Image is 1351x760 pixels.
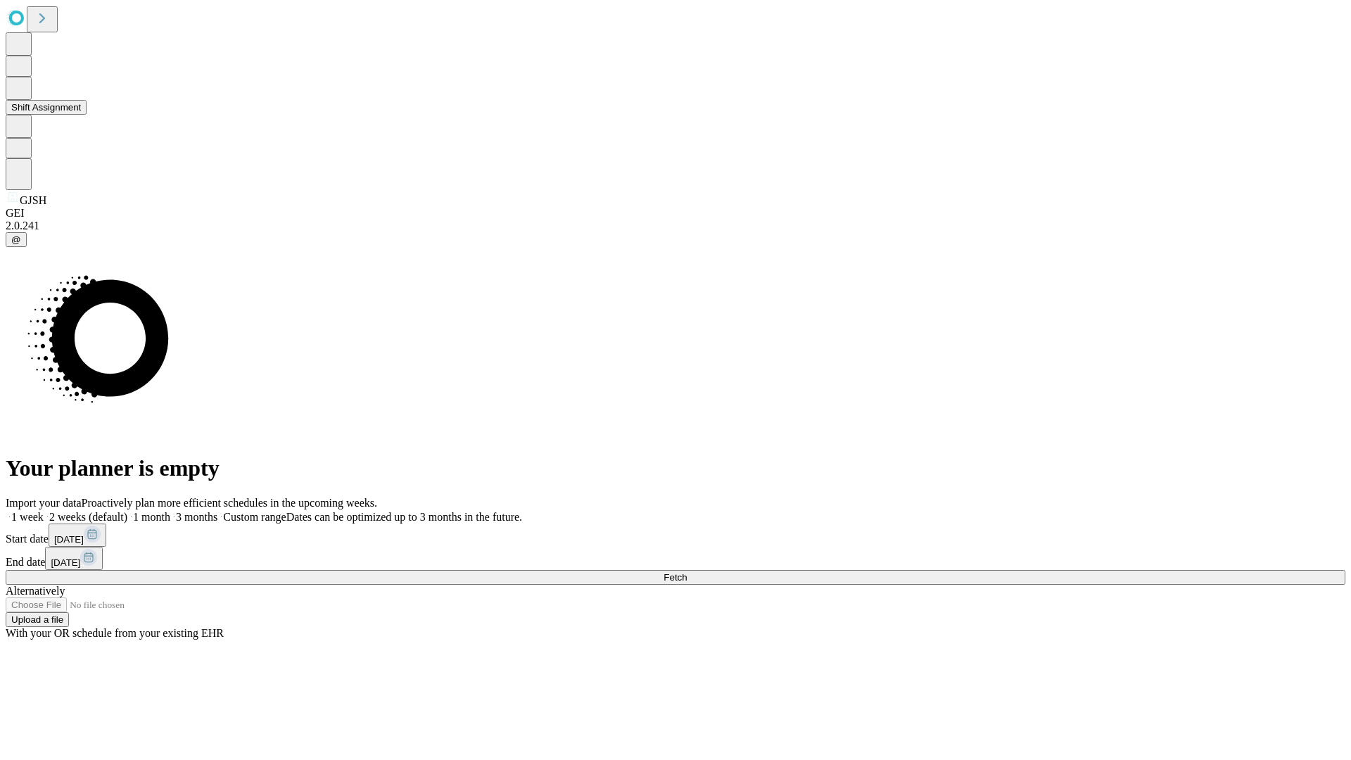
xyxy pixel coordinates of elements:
[286,511,522,523] span: Dates can be optimized up to 3 months in the future.
[6,524,1345,547] div: Start date
[49,511,127,523] span: 2 weeks (default)
[54,534,84,545] span: [DATE]
[49,524,106,547] button: [DATE]
[6,455,1345,481] h1: Your planner is empty
[11,511,44,523] span: 1 week
[176,511,217,523] span: 3 months
[133,511,170,523] span: 1 month
[6,612,69,627] button: Upload a file
[6,585,65,597] span: Alternatively
[6,627,224,639] span: With your OR schedule from your existing EHR
[82,497,377,509] span: Proactively plan more efficient schedules in the upcoming weeks.
[6,570,1345,585] button: Fetch
[6,547,1345,570] div: End date
[223,511,286,523] span: Custom range
[51,557,80,568] span: [DATE]
[6,497,82,509] span: Import your data
[6,100,87,115] button: Shift Assignment
[664,572,687,583] span: Fetch
[11,234,21,245] span: @
[45,547,103,570] button: [DATE]
[6,220,1345,232] div: 2.0.241
[6,207,1345,220] div: GEI
[6,232,27,247] button: @
[20,194,46,206] span: GJSH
